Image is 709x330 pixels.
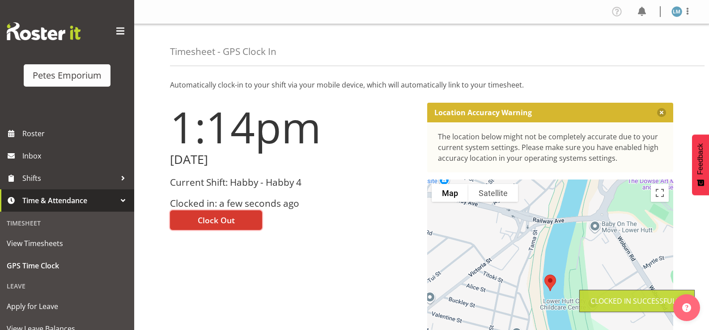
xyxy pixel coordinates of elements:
[170,198,416,209] h3: Clocked in: a few seconds ago
[2,255,132,277] a: GPS Time Clock
[468,184,518,202] button: Show satellite imagery
[170,153,416,167] h2: [DATE]
[22,194,116,207] span: Time & Attendance
[651,184,669,202] button: Toggle fullscreen view
[7,259,127,272] span: GPS Time Clock
[2,277,132,295] div: Leave
[170,46,276,57] h4: Timesheet - GPS Clock In
[22,127,130,140] span: Roster
[432,184,468,202] button: Show street map
[22,171,116,185] span: Shifts
[2,295,132,317] a: Apply for Leave
[2,232,132,255] a: View Timesheets
[682,303,691,312] img: help-xxl-2.png
[33,69,102,82] div: Petes Emporium
[170,103,416,151] h1: 1:14pm
[170,177,416,188] h3: Current Shift: Habby - Habby 4
[657,108,666,117] button: Close message
[198,214,235,226] span: Clock Out
[7,237,127,250] span: View Timesheets
[434,108,532,117] p: Location Accuracy Warning
[671,6,682,17] img: lianne-morete5410.jpg
[692,134,709,195] button: Feedback - Show survey
[7,22,81,40] img: Rosterit website logo
[438,131,663,163] div: The location below might not be completely accurate due to your current system settings. Please m...
[22,149,130,163] span: Inbox
[170,210,262,230] button: Clock Out
[2,214,132,232] div: Timesheet
[696,143,705,175] span: Feedback
[590,296,684,306] div: Clocked in Successfully
[7,300,127,313] span: Apply for Leave
[170,79,673,90] p: Automatically clock-in to your shift via your mobile device, which will automatically link to you...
